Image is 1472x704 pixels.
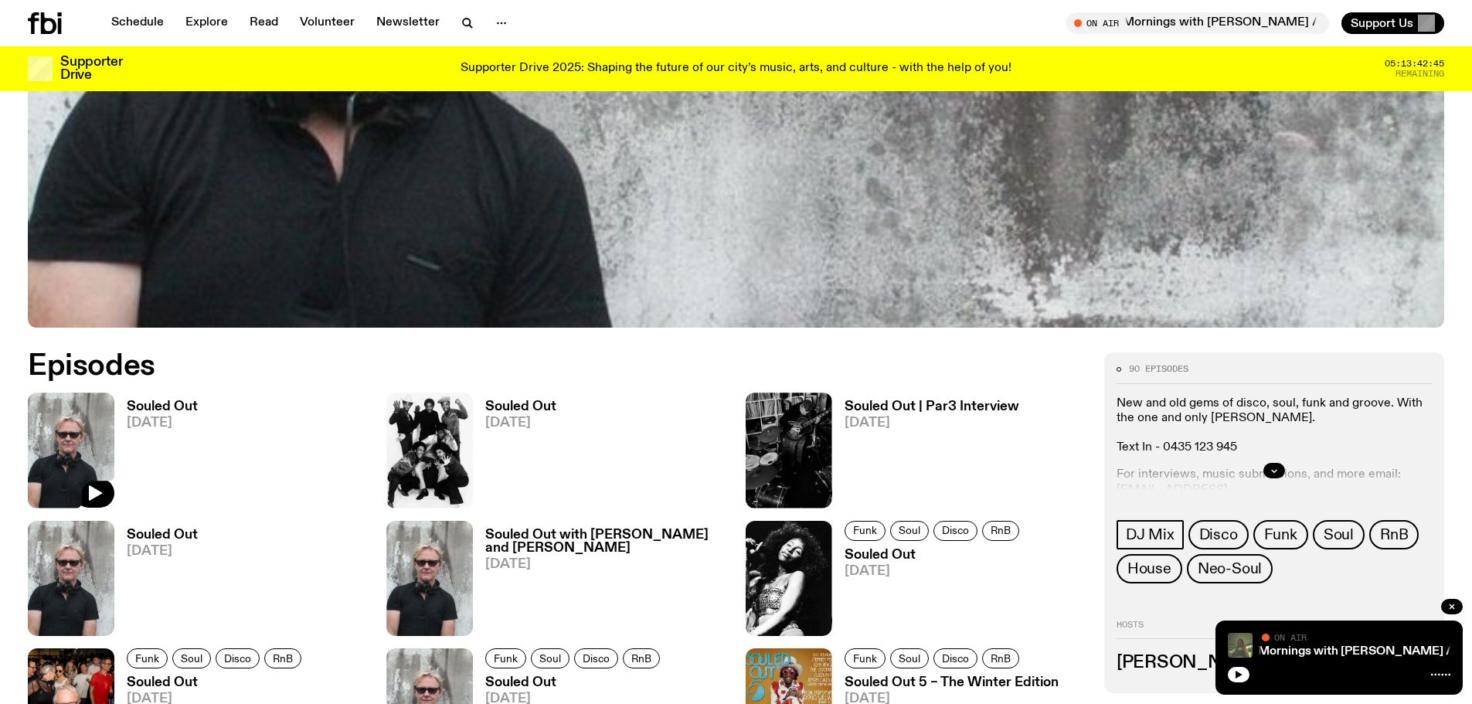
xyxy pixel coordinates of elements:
[1117,621,1432,639] h2: Hosts
[485,648,526,668] a: Funk
[531,648,569,668] a: Soul
[899,652,920,664] span: Soul
[583,652,610,664] span: Disco
[485,529,726,555] h3: Souled Out with [PERSON_NAME] and [PERSON_NAME]
[539,652,561,664] span: Soul
[485,400,556,413] h3: Souled Out
[291,12,364,34] a: Volunteer
[1228,633,1253,658] img: Jim Kretschmer in a really cute outfit with cute braids, standing on a train holding up a peace s...
[845,400,1019,413] h3: Souled Out | Par3 Interview
[853,652,877,664] span: Funk
[933,521,977,541] a: Disco
[176,12,237,34] a: Explore
[1117,554,1182,583] a: House
[1264,526,1297,543] span: Funk
[832,549,1024,636] a: Souled Out[DATE]
[845,565,1024,578] span: [DATE]
[172,648,211,668] a: Soul
[273,652,293,664] span: RnB
[1341,12,1444,34] button: Support Us
[127,676,306,689] h3: Souled Out
[1117,396,1432,456] p: New and old gems of disco, soul, funk and groove. With the one and only [PERSON_NAME]. Text In - ...
[127,648,168,668] a: Funk
[216,648,260,668] a: Disco
[386,521,473,636] img: Stephen looks directly at the camera, wearing a black tee, black sunglasses and headphones around...
[1188,520,1249,549] a: Disco
[367,12,449,34] a: Newsletter
[1396,70,1444,78] span: Remaining
[1369,520,1419,549] a: RnB
[485,558,726,571] span: [DATE]
[845,417,1019,430] span: [DATE]
[1199,526,1238,543] span: Disco
[890,648,929,668] a: Soul
[102,12,173,34] a: Schedule
[1313,520,1365,549] a: Soul
[1127,560,1171,577] span: House
[114,400,198,508] a: Souled Out[DATE]
[473,400,556,508] a: Souled Out[DATE]
[485,417,556,430] span: [DATE]
[473,529,726,636] a: Souled Out with [PERSON_NAME] and [PERSON_NAME][DATE]
[224,652,251,664] span: Disco
[461,62,1011,76] p: Supporter Drive 2025: Shaping the future of our city’s music, arts, and culture - with the help o...
[1351,16,1413,30] span: Support Us
[494,652,518,664] span: Funk
[1385,60,1444,68] span: 05:13:42:45
[127,545,198,558] span: [DATE]
[1117,520,1184,549] a: DJ Mix
[1117,655,1432,672] h3: [PERSON_NAME]
[574,648,618,668] a: Disco
[942,652,969,664] span: Disco
[933,648,977,668] a: Disco
[1274,632,1307,642] span: On Air
[942,525,969,536] span: Disco
[264,648,301,668] a: RnB
[240,12,287,34] a: Read
[623,648,660,668] a: RnB
[28,393,114,508] img: Stephen looks directly at the camera, wearing a black tee, black sunglasses and headphones around...
[845,521,886,541] a: Funk
[832,400,1019,508] a: Souled Out | Par3 Interview[DATE]
[1129,365,1188,373] span: 90 episodes
[181,652,202,664] span: Soul
[127,417,198,430] span: [DATE]
[1066,12,1329,34] button: On AirMornings with [PERSON_NAME] / going All Out
[631,652,651,664] span: RnB
[114,529,198,636] a: Souled Out[DATE]
[28,521,114,636] img: Stephen looks directly at the camera, wearing a black tee, black sunglasses and headphones around...
[982,521,1019,541] a: RnB
[135,652,159,664] span: Funk
[853,525,877,536] span: Funk
[1380,526,1408,543] span: RnB
[1324,526,1354,543] span: Soul
[845,549,1024,562] h3: Souled Out
[991,525,1011,536] span: RnB
[60,56,122,82] h3: Supporter Drive
[127,400,198,413] h3: Souled Out
[485,676,665,689] h3: Souled Out
[1253,520,1308,549] a: Funk
[127,529,198,542] h3: Souled Out
[845,648,886,668] a: Funk
[899,525,920,536] span: Soul
[28,352,966,380] h2: Episodes
[1126,526,1175,543] span: DJ Mix
[1198,560,1262,577] span: Neo-Soul
[991,652,1011,664] span: RnB
[845,676,1059,689] h3: Souled Out 5 – The Winter Edition
[1187,554,1273,583] a: Neo-Soul
[982,648,1019,668] a: RnB
[890,521,929,541] a: Soul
